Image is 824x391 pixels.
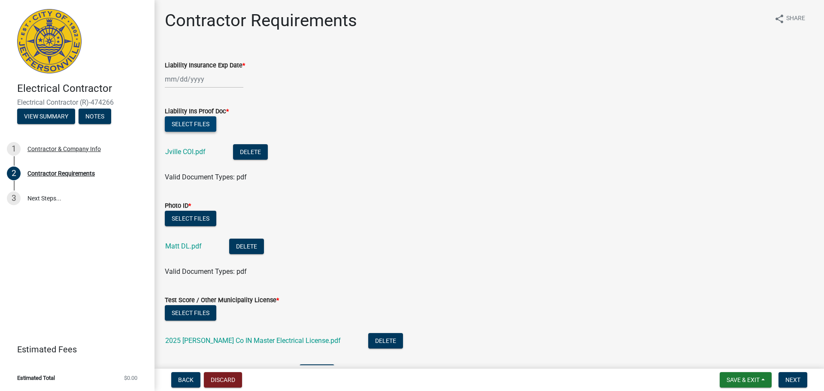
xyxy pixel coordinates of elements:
[165,297,279,303] label: Test Score / Other Municipality License
[786,14,805,24] span: Share
[165,148,206,156] a: Jville COI.pdf
[233,149,268,157] wm-modal-confirm: Delete Document
[165,267,247,276] span: Valid Document Types: pdf
[229,243,264,251] wm-modal-confirm: Delete Document
[7,191,21,205] div: 3
[368,337,403,346] wm-modal-confirm: Delete Document
[165,336,341,345] a: 2025 [PERSON_NAME] Co IN Master Electrical License.pdf
[27,170,95,176] div: Contractor Requirements
[165,10,357,31] h1: Contractor Requirements
[779,372,807,388] button: Next
[165,242,202,250] a: Matt DL.pdf
[165,173,247,181] span: Valid Document Types: pdf
[27,146,101,152] div: Contractor & Company Info
[178,376,194,383] span: Back
[229,239,264,254] button: Delete
[233,144,268,160] button: Delete
[165,305,216,321] button: Select files
[7,167,21,180] div: 2
[727,376,760,383] span: Save & Exit
[79,113,111,120] wm-modal-confirm: Notes
[368,333,403,349] button: Delete
[17,98,137,106] span: Electrical Contractor (R)-474266
[165,109,229,115] label: Liability Ins Proof Doc
[17,82,148,95] h4: Electrical Contractor
[300,364,334,380] button: Delete
[7,341,141,358] a: Estimated Fees
[7,142,21,156] div: 1
[204,372,242,388] button: Discard
[720,372,772,388] button: Save & Exit
[124,375,137,381] span: $0.00
[165,70,243,88] input: mm/dd/yyyy
[165,116,216,132] button: Select files
[17,109,75,124] button: View Summary
[171,372,200,388] button: Back
[17,113,75,120] wm-modal-confirm: Summary
[774,14,785,24] i: share
[165,211,216,226] button: Select files
[767,10,812,27] button: shareShare
[165,63,245,69] label: Liability Insurance Exp Date
[165,203,191,209] label: Photo ID
[17,375,55,381] span: Estimated Total
[17,9,82,73] img: City of Jeffersonville, Indiana
[785,376,800,383] span: Next
[79,109,111,124] button: Notes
